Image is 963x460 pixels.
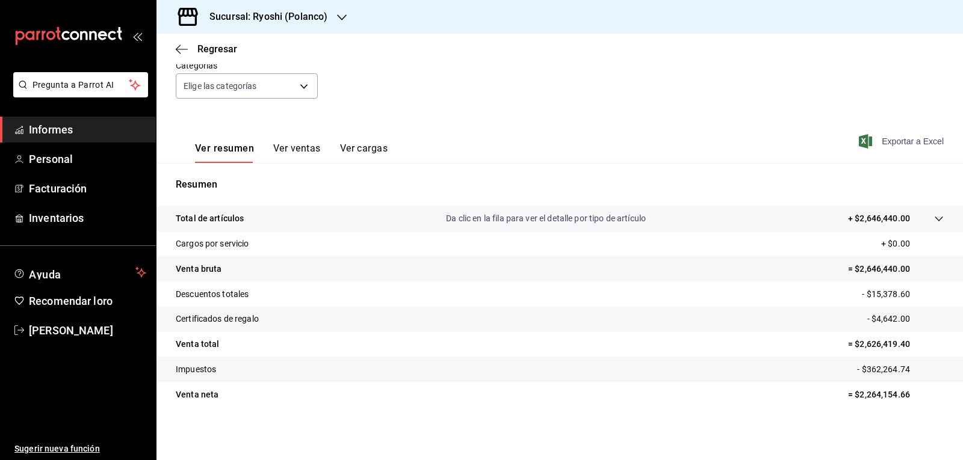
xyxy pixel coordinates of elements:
[176,213,244,223] font: Total de artículos
[14,444,100,453] font: Sugerir nueva función
[209,11,327,22] font: Sucursal: Ryoshi (Polanco)
[29,295,113,307] font: Recomendar loro
[176,264,221,274] font: Venta bruta
[8,87,148,100] a: Pregunta a Parrot AI
[848,339,910,349] font: = $2,626,419.40
[13,72,148,97] button: Pregunta a Parrot AI
[29,182,87,195] font: Facturación
[195,142,388,163] div: pestañas de navegación
[176,390,218,399] font: Venta neta
[29,324,113,337] font: [PERSON_NAME]
[29,212,84,224] font: Inventarios
[862,289,910,299] font: - $15,378.60
[446,213,646,223] font: Da clic en la fila para ver el detalle por tipo de artículo
[132,31,142,41] button: abrir_cajón_menú
[176,314,259,324] font: Certificados de regalo
[176,61,217,70] font: Categorías
[848,264,910,274] font: = $2,646,440.00
[848,213,910,223] font: + $2,646,440.00
[881,239,910,248] font: + $0.00
[33,80,114,90] font: Pregunta a Parrot AI
[29,123,73,136] font: Informes
[29,268,61,281] font: Ayuda
[176,43,237,55] button: Regresar
[176,364,216,374] font: Impuestos
[340,143,388,154] font: Ver cargas
[176,179,217,190] font: Resumen
[29,153,73,165] font: Personal
[195,143,254,154] font: Ver resumen
[176,339,219,349] font: Venta total
[848,390,910,399] font: = $2,264,154.66
[861,134,944,149] button: Exportar a Excel
[273,143,321,154] font: Ver ventas
[867,314,910,324] font: - $4,642.00
[197,43,237,55] font: Regresar
[184,81,257,91] font: Elige las categorías
[176,239,249,248] font: Cargos por servicio
[882,136,944,146] font: Exportar a Excel
[857,364,910,374] font: - $362,264.74
[176,289,249,299] font: Descuentos totales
